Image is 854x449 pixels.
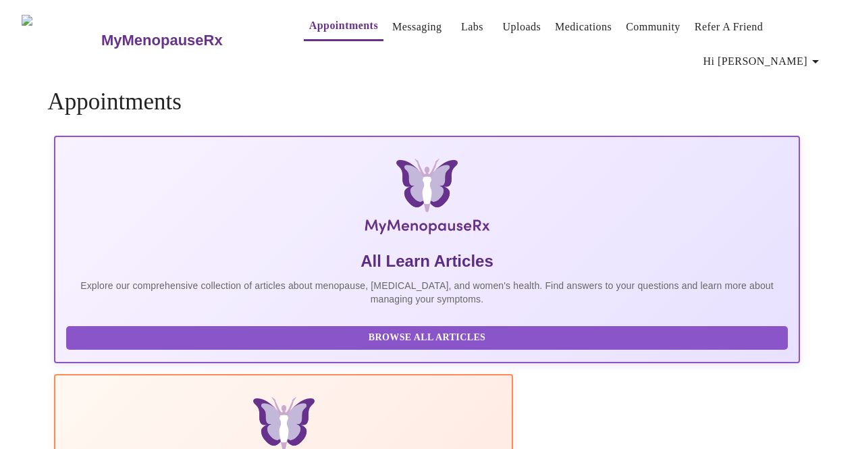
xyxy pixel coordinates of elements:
button: Labs [451,14,494,41]
a: Messaging [392,18,442,36]
a: Refer a Friend [695,18,764,36]
a: Uploads [503,18,541,36]
a: Labs [461,18,483,36]
span: Browse All Articles [80,329,774,346]
button: Medications [550,14,617,41]
a: Medications [555,18,612,36]
a: Browse All Articles [66,331,791,342]
button: Refer a Friend [689,14,769,41]
a: MyMenopauseRx [99,17,276,64]
button: Browse All Articles [66,326,787,350]
h3: MyMenopauseRx [101,32,223,49]
span: Hi [PERSON_NAME] [703,52,824,71]
button: Uploads [498,14,547,41]
a: Community [626,18,680,36]
button: Hi [PERSON_NAME] [698,48,829,75]
button: Appointments [304,12,383,41]
p: Explore our comprehensive collection of articles about menopause, [MEDICAL_DATA], and women's hea... [66,279,787,306]
img: MyMenopauseRx Logo [178,159,675,240]
h5: All Learn Articles [66,250,787,272]
img: MyMenopauseRx Logo [22,15,99,65]
h4: Appointments [47,88,806,115]
button: Messaging [387,14,447,41]
a: Appointments [309,16,378,35]
button: Community [620,14,686,41]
